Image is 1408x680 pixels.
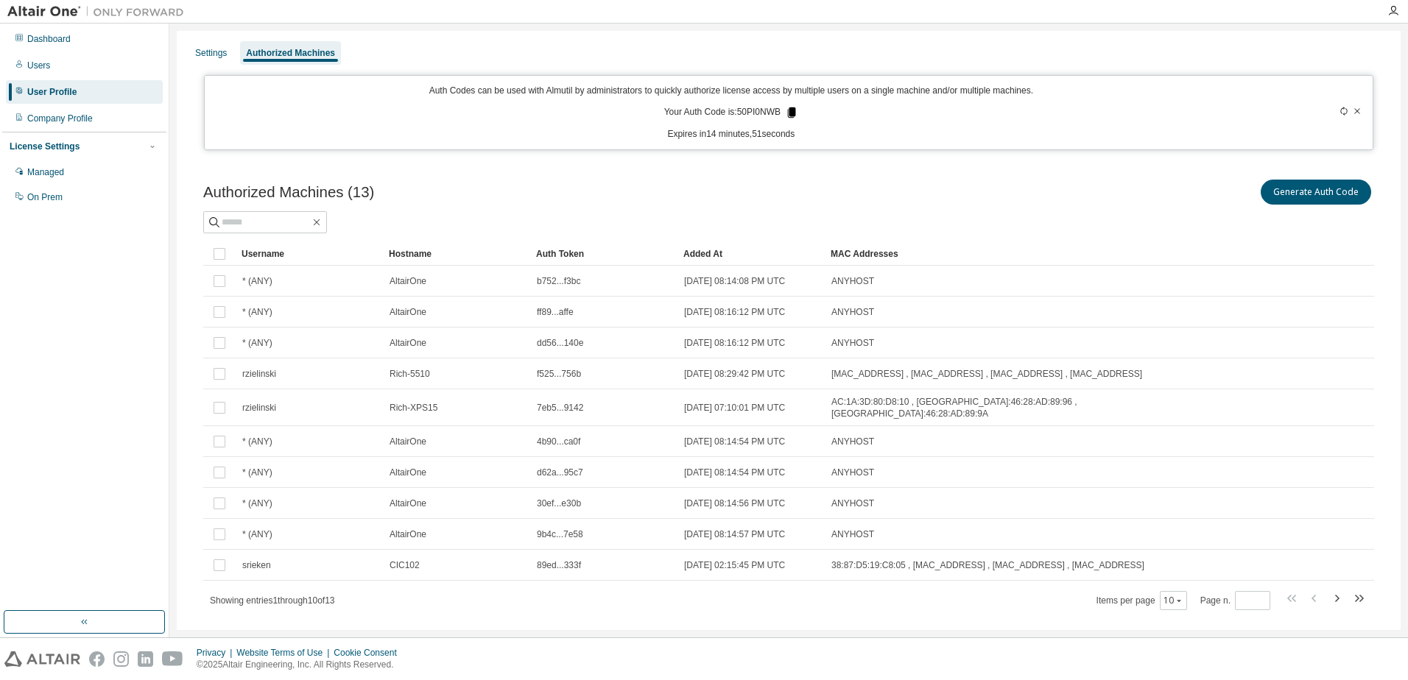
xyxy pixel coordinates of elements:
span: [DATE] 08:29:42 PM UTC [684,368,785,380]
p: Expires in 14 minutes, 51 seconds [214,128,1250,141]
span: AC:1A:3D:80:D8:10 , [GEOGRAPHIC_DATA]:46:28:AD:89:96 , [GEOGRAPHIC_DATA]:46:28:AD:89:9A [831,396,1211,419]
span: AltairOne [390,436,426,447]
div: Hostname [389,242,524,266]
img: linkedin.svg [138,651,153,667]
div: Managed [27,166,64,178]
p: Your Auth Code is: 50PI0NWB [664,106,798,119]
span: ANYHOST [831,467,874,478]
div: Settings [195,47,227,59]
span: [DATE] 02:15:45 PM UTC [684,559,785,571]
span: ANYHOST [831,528,874,540]
button: Generate Auth Code [1261,180,1371,205]
div: Auth Token [536,242,672,266]
span: ANYHOST [831,306,874,318]
img: altair_logo.svg [4,651,80,667]
span: ANYHOST [831,337,874,349]
div: Company Profile [27,113,93,124]
span: * (ANY) [242,436,272,447]
img: Altair One [7,4,191,19]
span: [MAC_ADDRESS] , [MAC_ADDRESS] , [MAC_ADDRESS] , [MAC_ADDRESS] [831,368,1142,380]
span: [DATE] 08:14:56 PM UTC [684,497,785,509]
span: d62a...95c7 [537,467,583,478]
span: Showing entries 1 through 10 of 13 [210,595,335,606]
div: Username [242,242,377,266]
div: MAC Addresses [831,242,1212,266]
img: youtube.svg [162,651,183,667]
span: Page n. [1200,591,1270,610]
span: Authorized Machines (13) [203,184,374,201]
span: [DATE] 07:10:01 PM UTC [684,402,785,414]
div: License Settings [10,141,80,152]
span: AltairOne [390,467,426,478]
span: 4b90...ca0f [537,436,580,447]
div: On Prem [27,191,63,203]
div: Users [27,60,50,71]
span: 89ed...333f [537,559,581,571]
span: * (ANY) [242,528,272,540]
span: AltairOne [390,497,426,509]
span: b752...f3bc [537,275,580,287]
span: * (ANY) [242,337,272,349]
button: 10 [1164,595,1183,606]
span: * (ANY) [242,275,272,287]
span: [DATE] 08:14:54 PM UTC [684,436,785,447]
span: Rich-5510 [390,368,430,380]
div: Privacy [197,647,236,659]
div: User Profile [27,86,77,98]
div: Cookie Consent [334,647,405,659]
div: Added At [683,242,819,266]
span: [DATE] 08:16:12 PM UTC [684,337,785,349]
div: Website Terms of Use [236,647,334,659]
span: [DATE] 08:14:54 PM UTC [684,467,785,478]
span: [DATE] 08:16:12 PM UTC [684,306,785,318]
p: Auth Codes can be used with Almutil by administrators to quickly authorize license access by mult... [214,85,1250,97]
span: [DATE] 08:14:57 PM UTC [684,528,785,540]
span: AltairOne [390,337,426,349]
span: * (ANY) [242,497,272,509]
div: Authorized Machines [246,47,335,59]
span: 30ef...e30b [537,497,581,509]
img: facebook.svg [89,651,105,667]
span: rzielinski [242,368,276,380]
span: ANYHOST [831,275,874,287]
span: [DATE] 08:14:08 PM UTC [684,275,785,287]
span: * (ANY) [242,306,272,318]
span: ANYHOST [831,436,874,447]
span: Items per page [1097,591,1187,610]
span: CIC102 [390,559,420,571]
div: Dashboard [27,33,71,45]
span: 9b4c...7e58 [537,528,583,540]
p: © 2025 Altair Engineering, Inc. All Rights Reserved. [197,659,406,671]
span: ff89...affe [537,306,574,318]
span: AltairOne [390,528,426,540]
span: f525...756b [537,368,581,380]
span: AltairOne [390,306,426,318]
span: dd56...140e [537,337,583,349]
span: ANYHOST [831,497,874,509]
span: rzielinski [242,402,276,414]
img: instagram.svg [113,651,129,667]
span: 38:87:D5:19:C8:05 , [MAC_ADDRESS] , [MAC_ADDRESS] , [MAC_ADDRESS] [831,559,1144,571]
span: srieken [242,559,271,571]
span: 7eb5...9142 [537,402,583,414]
span: * (ANY) [242,467,272,478]
span: AltairOne [390,275,426,287]
span: Rich-XPS15 [390,402,437,414]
